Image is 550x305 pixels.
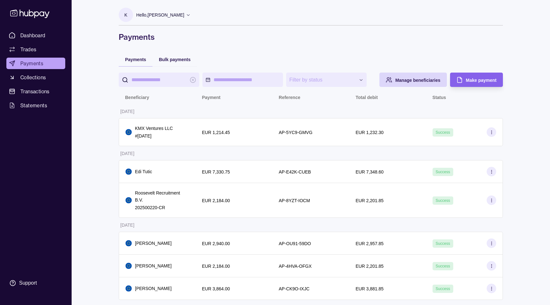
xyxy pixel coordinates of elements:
[279,264,312,269] p: AP-4HVA-OFGX
[436,198,450,203] span: Success
[20,88,50,95] span: Transactions
[202,95,220,100] p: Payment
[6,30,65,41] a: Dashboard
[356,264,384,269] p: EUR 2,201.85
[135,285,172,292] p: [PERSON_NAME]
[20,102,47,109] span: Statements
[131,73,187,87] input: search
[395,78,441,83] span: Manage beneficiaries
[436,170,450,174] span: Success
[159,57,191,62] span: Bulk payments
[466,78,497,83] span: Make payment
[135,168,152,175] p: Edi Tutic
[20,46,36,53] span: Trades
[135,204,189,211] p: 202500220-CR
[450,73,503,87] button: Make payment
[436,264,450,268] span: Success
[356,95,378,100] p: Total debit
[125,197,132,203] img: eu
[6,276,65,290] a: Support
[433,95,446,100] p: Status
[279,95,300,100] p: Reference
[6,72,65,83] a: Collections
[436,130,450,135] span: Success
[125,263,132,269] img: eu
[356,130,384,135] p: EUR 1,232.30
[125,240,132,246] img: eu
[279,286,309,291] p: AP-CK9O-IXJC
[135,132,173,139] p: #[DATE]
[379,73,447,87] button: Manage beneficiaries
[125,129,132,135] img: eu
[20,60,43,67] span: Payments
[19,280,37,287] div: Support
[125,168,132,175] img: eu
[20,74,46,81] span: Collections
[120,151,134,156] p: [DATE]
[436,287,450,291] span: Success
[20,32,46,39] span: Dashboard
[436,241,450,246] span: Success
[135,189,189,203] p: Roosevelt Recruitment B.V.
[124,11,127,18] p: K
[356,241,384,246] p: EUR 2,957.85
[202,169,230,174] p: EUR 7,330.75
[120,109,134,114] p: [DATE]
[6,100,65,111] a: Statements
[6,86,65,97] a: Transactions
[125,285,132,292] img: eu
[202,241,230,246] p: EUR 2,940.00
[135,240,172,247] p: [PERSON_NAME]
[135,262,172,269] p: [PERSON_NAME]
[279,198,310,203] p: AP-8YZT-IOCM
[135,125,173,132] p: KMX Ventures LLC
[136,11,184,18] p: Hello, [PERSON_NAME]
[202,130,230,135] p: EUR 1,214.45
[202,198,230,203] p: EUR 2,184.00
[6,58,65,69] a: Payments
[279,169,311,174] p: AP-E42K-CUEB
[356,198,384,203] p: EUR 2,201.85
[120,223,134,228] p: [DATE]
[279,241,311,246] p: AP-OU91-59DO
[6,44,65,55] a: Trades
[202,286,230,291] p: EUR 3,864.00
[356,286,384,291] p: EUR 3,881.85
[279,130,313,135] p: AP-5YC9-GMVG
[125,57,146,62] span: Payments
[125,95,149,100] p: Beneficiary
[202,264,230,269] p: EUR 2,184.00
[119,32,503,42] h1: Payments
[356,169,384,174] p: EUR 7,348.60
